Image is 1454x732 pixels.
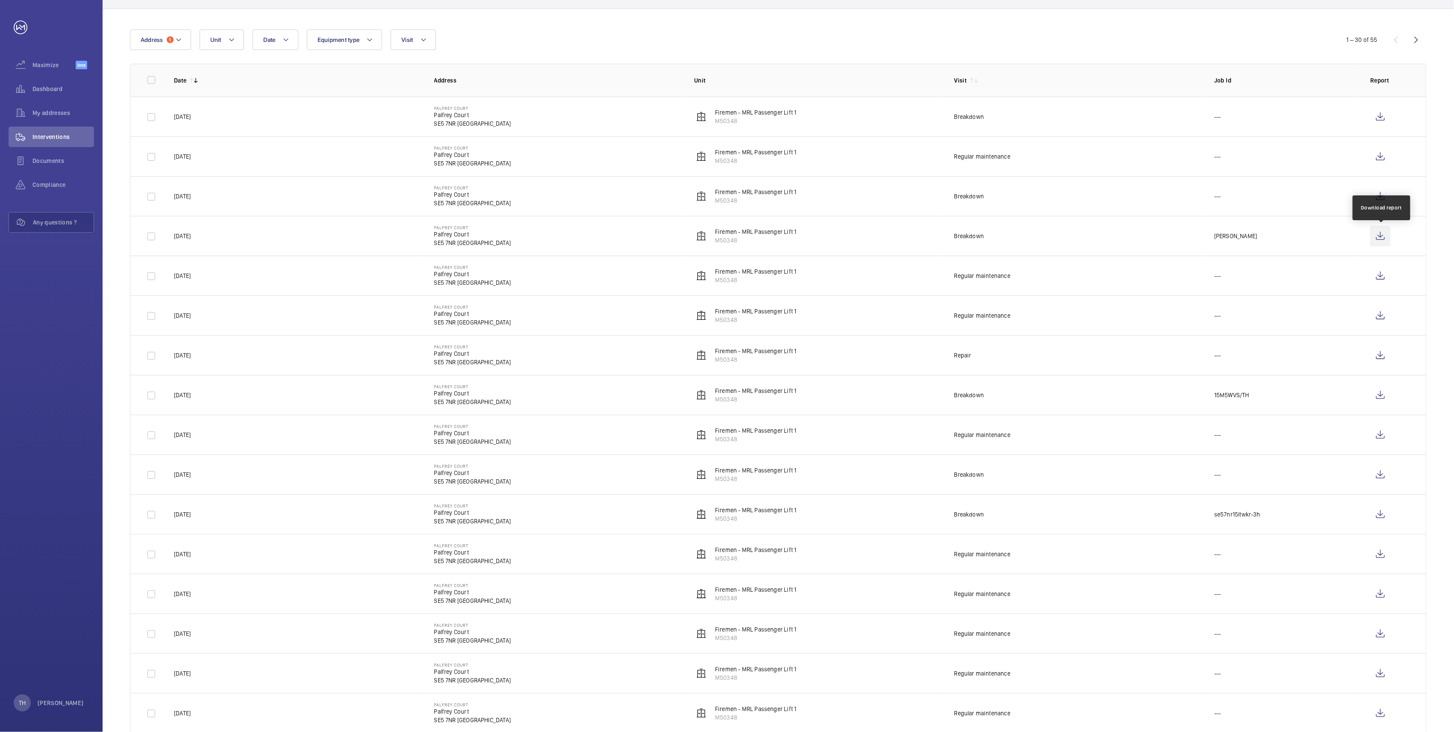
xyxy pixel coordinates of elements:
[715,316,796,324] p: M50348
[715,713,796,722] p: M50348
[434,623,511,628] p: Palfrey Court
[174,391,191,399] p: [DATE]
[715,387,796,395] p: Firemen - MRL Passenger Lift 1
[38,699,84,707] p: [PERSON_NAME]
[32,109,94,117] span: My addresses
[1214,709,1221,717] p: ---
[696,350,706,360] img: elevator.svg
[174,431,191,439] p: [DATE]
[174,470,191,479] p: [DATE]
[1214,311,1221,320] p: ---
[696,191,706,201] img: elevator.svg
[434,159,511,168] p: SE5 7NR [GEOGRAPHIC_DATA]
[696,112,706,122] img: elevator.svg
[434,349,511,358] p: Palfrey Court
[696,708,706,718] img: elevator.svg
[174,152,191,161] p: [DATE]
[715,307,796,316] p: Firemen - MRL Passenger Lift 1
[715,276,796,284] p: M50348
[715,395,796,404] p: M50348
[1370,76,1409,85] p: Report
[434,239,511,247] p: SE5 7NR [GEOGRAPHIC_DATA]
[715,673,796,682] p: M50348
[167,36,174,43] span: 1
[715,108,796,117] p: Firemen - MRL Passenger Lift 1
[1214,550,1221,558] p: ---
[715,514,796,523] p: M50348
[253,30,298,50] button: Date
[434,190,511,199] p: Palfrey Court
[434,676,511,685] p: SE5 7NR [GEOGRAPHIC_DATA]
[434,389,511,398] p: Palfrey Court
[174,351,191,360] p: [DATE]
[696,668,706,679] img: elevator.svg
[696,231,706,241] img: elevator.svg
[715,156,796,165] p: M50348
[434,588,511,596] p: Palfrey Court
[174,590,191,598] p: [DATE]
[174,629,191,638] p: [DATE]
[696,390,706,400] img: elevator.svg
[174,550,191,558] p: [DATE]
[434,477,511,486] p: SE5 7NR [GEOGRAPHIC_DATA]
[434,503,511,508] p: Palfrey Court
[434,662,511,667] p: Palfrey Court
[954,112,984,121] div: Breakdown
[174,311,191,320] p: [DATE]
[1214,590,1221,598] p: ---
[715,665,796,673] p: Firemen - MRL Passenger Lift 1
[130,30,191,50] button: Address1
[434,119,511,128] p: SE5 7NR [GEOGRAPHIC_DATA]
[32,61,76,69] span: Maximize
[434,106,511,111] p: Palfrey Court
[715,227,796,236] p: Firemen - MRL Passenger Lift 1
[1214,76,1357,85] p: Job Id
[434,667,511,676] p: Palfrey Court
[434,304,511,310] p: Palfrey Court
[434,384,511,389] p: Palfrey Court
[715,117,796,125] p: M50348
[1214,192,1221,201] p: ---
[318,36,360,43] span: Equipment type
[954,272,1010,280] div: Regular maintenance
[954,669,1010,678] div: Regular maintenance
[715,435,796,443] p: M50348
[1347,35,1377,44] div: 1 – 30 of 55
[715,594,796,602] p: M50348
[434,151,511,159] p: Palfrey Court
[954,152,1010,161] div: Regular maintenance
[1214,470,1221,479] p: ---
[696,509,706,519] img: elevator.svg
[434,557,511,565] p: SE5 7NR [GEOGRAPHIC_DATA]
[954,76,967,85] p: Visit
[715,634,796,642] p: M50348
[434,278,511,287] p: SE5 7NR [GEOGRAPHIC_DATA]
[715,188,796,196] p: Firemen - MRL Passenger Lift 1
[174,192,191,201] p: [DATE]
[954,431,1010,439] div: Regular maintenance
[307,30,383,50] button: Equipment type
[1214,152,1221,161] p: ---
[33,218,94,227] span: Any questions ?
[434,707,511,716] p: Palfrey Court
[174,709,191,717] p: [DATE]
[715,475,796,483] p: M50348
[954,232,984,240] div: Breakdown
[715,554,796,563] p: M50348
[434,596,511,605] p: SE5 7NR [GEOGRAPHIC_DATA]
[174,232,191,240] p: [DATE]
[434,270,511,278] p: Palfrey Court
[434,199,511,207] p: SE5 7NR [GEOGRAPHIC_DATA]
[715,196,796,205] p: M50348
[434,145,511,151] p: Palfrey Court
[715,267,796,276] p: Firemen - MRL Passenger Lift 1
[434,230,511,239] p: Palfrey Court
[715,236,796,245] p: M50348
[954,709,1010,717] div: Regular maintenance
[1214,431,1221,439] p: ---
[434,265,511,270] p: Palfrey Court
[174,669,191,678] p: [DATE]
[141,36,163,43] span: Address
[434,636,511,645] p: SE5 7NR [GEOGRAPHIC_DATA]
[696,629,706,639] img: elevator.svg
